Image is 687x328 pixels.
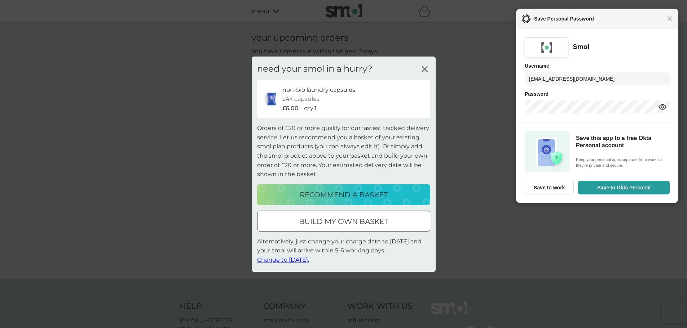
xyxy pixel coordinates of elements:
span: Keep your personal apps separate from work so they're private and secure. [576,157,668,169]
h3: need your smol in a hurry? [257,63,373,74]
p: non-bio laundry capsules [282,85,355,94]
h6: Username [525,62,670,70]
p: build my own basket [299,216,388,227]
p: £6.00 [282,104,299,113]
span: Change to [DATE]. [257,256,309,263]
span: Save Personal Password [530,14,667,23]
p: Alternatively, just change your charge date to [DATE] and your smol will arrive within 5-6 workin... [257,237,430,265]
button: Change to [DATE]. [257,255,309,265]
p: Orders of £20 or more qualify for our fastest tracked delivery service. Let us recommend you a ba... [257,123,430,179]
div: Smol [573,42,590,51]
h5: Save this app to a free Okta Personal account [576,135,668,149]
button: recommend a basket [257,184,430,205]
button: build my own basket [257,211,430,232]
p: 1 [314,104,317,113]
button: Save to work [525,181,574,194]
p: 24x capsules [282,94,320,104]
span: Close [667,16,673,21]
h6: Password [525,90,670,98]
img: 9EA5sIAAAABklEQVQDAFoapwTlSEw5AAAAAElFTkSuQmCC [541,42,552,53]
p: qty [304,104,313,113]
p: recommend a basket [300,189,388,201]
button: Save to Okta Personal [578,181,670,194]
